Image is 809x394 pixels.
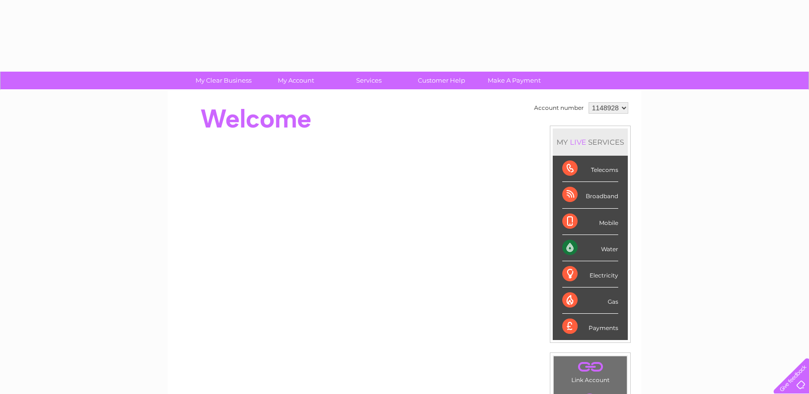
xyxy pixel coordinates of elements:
[562,235,618,261] div: Water
[553,356,627,386] td: Link Account
[562,156,618,182] div: Telecoms
[532,100,586,116] td: Account number
[562,209,618,235] div: Mobile
[184,72,263,89] a: My Clear Business
[475,72,554,89] a: Make A Payment
[562,314,618,340] div: Payments
[329,72,408,89] a: Services
[562,261,618,288] div: Electricity
[562,288,618,314] div: Gas
[556,359,624,375] a: .
[257,72,336,89] a: My Account
[568,138,588,147] div: LIVE
[562,182,618,208] div: Broadband
[553,128,628,156] div: MY SERVICES
[402,72,481,89] a: Customer Help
